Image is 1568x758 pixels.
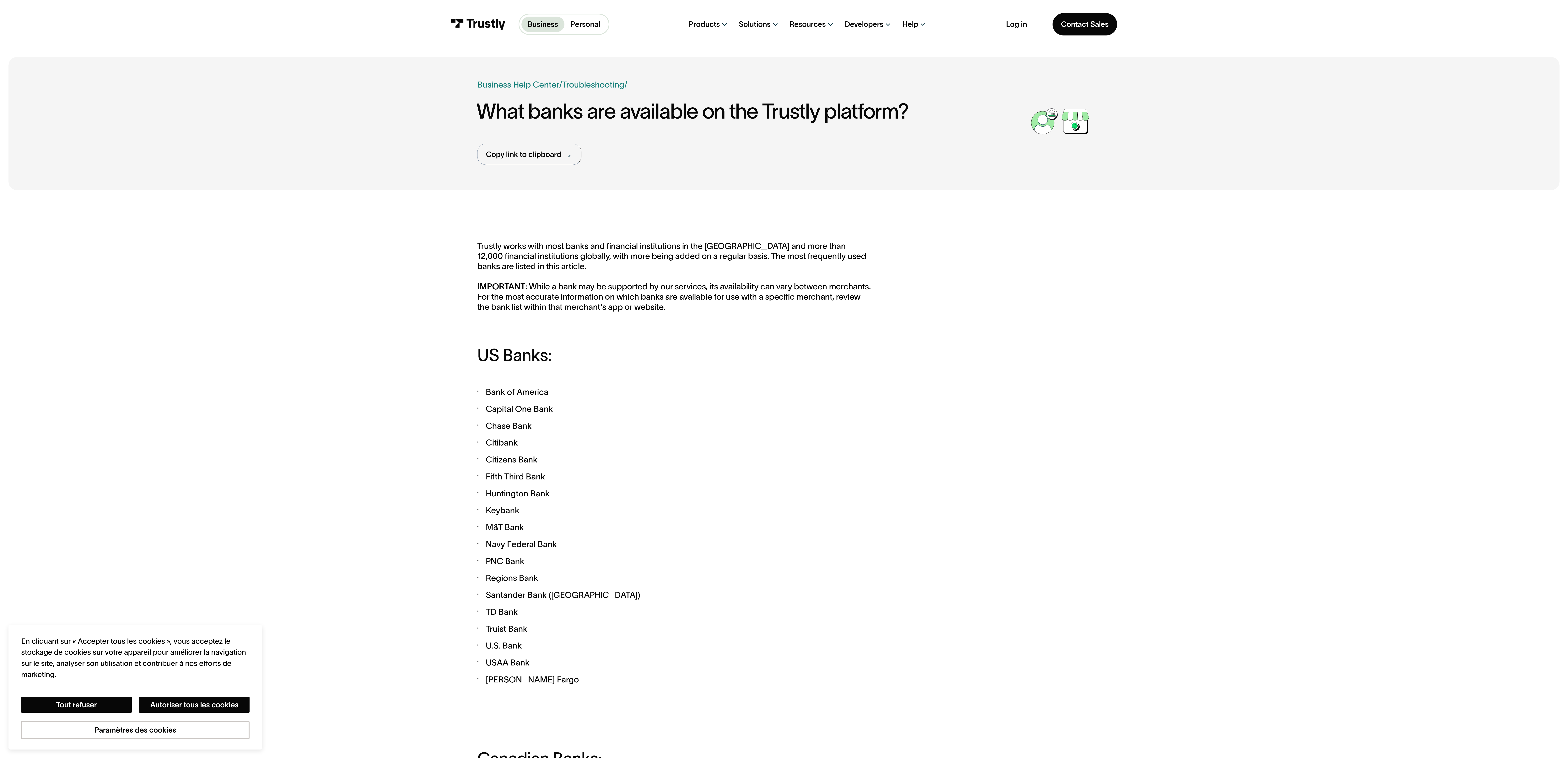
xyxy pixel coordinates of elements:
[1053,13,1117,35] a: Contact Sales
[477,639,872,652] li: U.S. Bank
[477,572,872,584] li: Regions Bank
[21,721,250,739] button: Paramètres des cookies
[477,346,872,365] h3: US Banks:
[477,504,872,517] li: Keybank
[624,78,627,91] div: /
[477,403,872,415] li: Capital One Bank
[8,625,262,750] div: Cookie banner
[1006,19,1027,29] a: Log in
[477,521,872,534] li: M&T Bank
[21,697,132,713] button: Tout refuser
[477,386,872,398] li: Bank of America
[21,636,250,680] div: En cliquant sur « Accepter tous les cookies », vous acceptez le stockage de cookies sur votre app...
[689,19,720,29] div: Products
[139,697,250,713] button: Autoriser tous les cookies
[477,606,872,618] li: TD Bank
[477,470,872,483] li: Fifth Third Bank
[477,241,872,312] p: Trustly works with most banks and financial institutions in the [GEOGRAPHIC_DATA] and more than 1...
[477,487,872,500] li: Huntington Bank
[477,99,1029,123] h1: What banks are available on the Trustly platform?
[571,19,600,30] p: Personal
[21,636,250,739] div: Confidentialité
[559,78,562,91] div: /
[477,555,872,568] li: PNC Bank
[564,17,607,32] a: Personal
[845,19,883,29] div: Developers
[477,144,581,165] a: Copy link to clipboard
[477,282,525,291] strong: IMPORTANT
[477,656,872,669] li: USAA Bank
[477,436,872,449] li: Citibank
[477,622,872,635] li: Truist Bank
[903,19,918,29] div: Help
[477,538,872,551] li: Navy Federal Bank
[477,453,872,466] li: Citizens Bank
[451,19,506,30] img: Trustly Logo
[528,19,558,30] p: Business
[562,80,624,89] a: Troubleshooting
[477,673,872,686] li: [PERSON_NAME] Fargo
[477,78,559,91] a: Business Help Center
[1061,19,1109,29] div: Contact Sales
[739,19,771,29] div: Solutions
[477,589,872,601] li: Santander Bank ([GEOGRAPHIC_DATA])
[790,19,826,29] div: Resources
[477,419,872,432] li: Chase Bank
[486,149,561,160] div: Copy link to clipboard
[521,17,564,32] a: Business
